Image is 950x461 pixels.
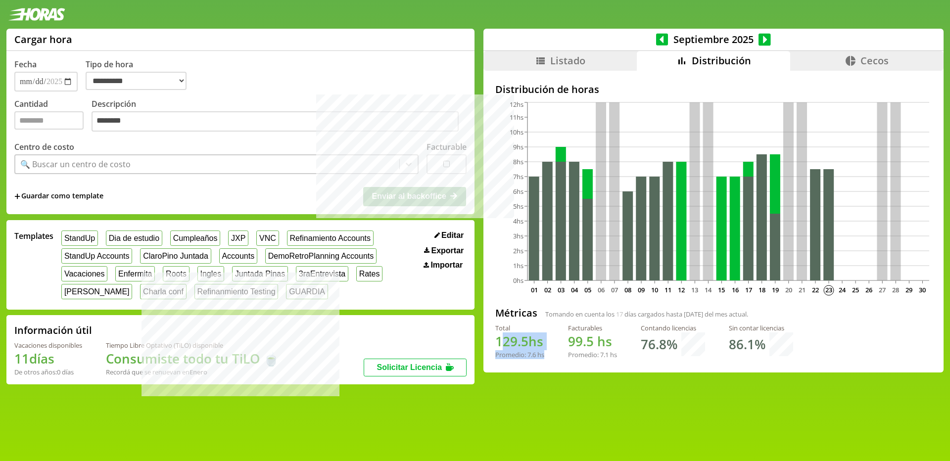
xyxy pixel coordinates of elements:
[356,266,382,281] button: Rates
[232,266,288,281] button: Juntada Pinas
[513,187,523,196] tspan: 6hs
[785,285,792,294] text: 20
[427,141,467,152] label: Facturable
[92,98,467,135] label: Descripción
[364,359,467,376] button: Solicitar Licencia
[197,266,224,281] button: Ingles
[571,285,578,294] text: 04
[600,350,609,359] span: 7.1
[616,310,623,319] span: 17
[286,284,328,299] button: GUARDIA
[510,113,523,122] tspan: 11hs
[550,54,585,67] span: Listado
[729,335,765,353] h1: 86.1 %
[692,54,751,67] span: Distribución
[86,59,194,92] label: Tipo de hora
[568,332,594,350] span: 99.5
[431,230,467,240] button: Editar
[919,285,926,294] text: 30
[641,323,705,332] div: Contando licencias
[905,285,912,294] text: 29
[14,341,82,350] div: Vacaciones disponibles
[513,246,523,255] tspan: 2hs
[495,306,537,320] h2: Métricas
[140,248,211,264] button: ClaroPino Juntada
[14,59,37,70] label: Fecha
[558,285,565,294] text: 03
[812,285,819,294] text: 22
[106,230,162,246] button: Dia de estudio
[287,230,374,246] button: Refinamiento Accounts
[568,350,617,359] div: Promedio: hs
[641,335,677,353] h1: 76.8 %
[441,231,464,240] span: Editar
[61,266,107,281] button: Vacaciones
[61,248,132,264] button: StandUp Accounts
[839,285,846,294] text: 24
[61,230,98,246] button: StandUp
[61,284,132,299] button: [PERSON_NAME]
[421,246,467,256] button: Exportar
[691,285,698,294] text: 13
[20,159,131,170] div: 🔍 Buscar un centro de costo
[568,332,617,350] h1: hs
[545,310,748,319] span: Tomando en cuenta los días cargados hasta [DATE] del mes actual.
[513,142,523,151] tspan: 9hs
[14,33,72,46] h1: Cargar hora
[296,266,348,281] button: 3raEntrevista
[624,285,631,294] text: 08
[86,72,187,90] select: Tipo de hora
[14,368,82,376] div: De otros años: 0 días
[510,128,523,137] tspan: 10hs
[651,285,658,294] text: 10
[14,191,103,202] span: +Guardar como template
[14,230,53,241] span: Templates
[668,33,759,46] span: Septiembre 2025
[892,285,899,294] text: 28
[865,285,872,294] text: 26
[140,284,186,299] button: Charla conf
[731,285,738,294] text: 16
[638,285,645,294] text: 09
[14,111,84,130] input: Cantidad
[544,285,551,294] text: 02
[228,230,248,246] button: JXP
[14,98,92,135] label: Cantidad
[513,276,523,285] tspan: 0hs
[8,8,65,21] img: logotipo
[772,285,779,294] text: 19
[377,363,442,371] span: Solicitar Licencia
[852,285,859,294] text: 25
[115,266,155,281] button: Enfermita
[860,54,889,67] span: Cecos
[106,341,279,350] div: Tiempo Libre Optativo (TiLO) disponible
[106,368,279,376] div: Recordá que se renuevan en
[513,217,523,226] tspan: 4hs
[513,172,523,181] tspan: 7hs
[513,261,523,270] tspan: 1hs
[495,332,528,350] span: 129.5
[513,231,523,240] tspan: 3hs
[665,285,671,294] text: 11
[513,157,523,166] tspan: 8hs
[879,285,886,294] text: 27
[530,285,537,294] text: 01
[194,284,279,299] button: Refinanmiento Testing
[513,202,523,211] tspan: 5hs
[745,285,752,294] text: 17
[256,230,279,246] button: VNC
[718,285,725,294] text: 15
[510,100,523,109] tspan: 12hs
[14,191,20,202] span: +
[678,285,685,294] text: 12
[430,261,463,270] span: Importar
[14,350,82,368] h1: 11 días
[92,111,459,132] textarea: Descripción
[568,323,617,332] div: Facturables
[527,350,536,359] span: 7.6
[598,285,605,294] text: 06
[729,323,793,332] div: Sin contar licencias
[495,83,932,96] h2: Distribución de horas
[431,246,464,255] span: Exportar
[190,368,207,376] b: Enero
